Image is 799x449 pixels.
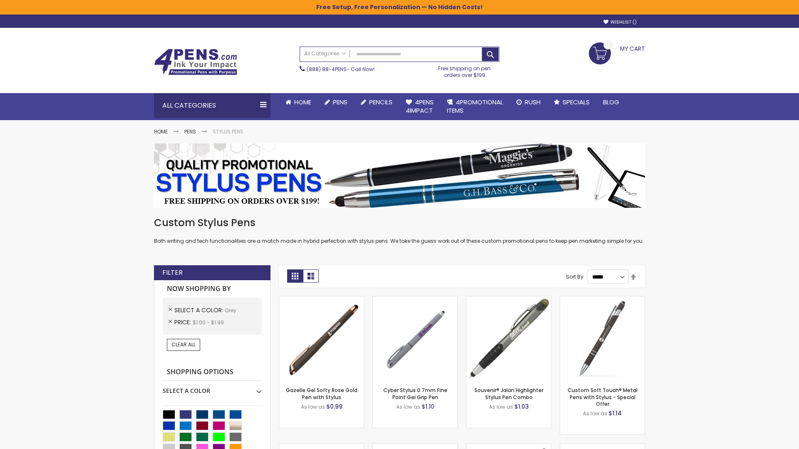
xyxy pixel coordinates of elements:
[294,98,311,106] span: Home
[171,341,196,348] span: Clear All
[167,339,200,350] a: Clear All
[466,296,551,381] img: Souvenir® Jalan Highlighter Stylus Pen Combo-Grey
[318,93,354,111] a: Pens
[174,318,193,326] span: Price
[154,216,645,229] h1: Custom Stylus Pens
[326,402,342,411] span: $0.99
[525,98,541,106] span: Rush
[154,143,645,208] img: Stylus Pens
[430,62,500,79] div: Free shipping on pen orders over $199
[279,296,364,303] a: Gazelle Gel Softy Rose Gold Pen with Stylus-Grey
[154,128,168,135] a: Home
[287,269,303,283] strong: Grid
[560,296,645,381] img: Custom Soft Touch® Metal Pens with Stylus-Grey
[568,387,638,407] a: Custom Soft Touch® Metal Pens with Stylus - Special Offer
[608,409,622,417] span: $1.14
[154,216,645,245] div: Both writing and tech functionalities are a match made in hybrid perfection with stylus pens. We ...
[466,296,551,303] a: Souvenir® Jalan Highlighter Stylus Pen Combo-Grey
[279,93,318,111] a: Home
[307,66,347,73] a: (888) 88-4PENS
[396,403,420,410] span: As low as
[560,296,645,303] a: Custom Soft Touch® Metal Pens with Stylus-Grey
[369,98,392,106] span: Pencils
[279,296,364,381] img: Gazelle Gel Softy Rose Gold Pen with Stylus-Grey
[163,363,262,381] strong: Shopping Options
[603,98,619,106] span: Blog
[383,387,447,400] a: Cyber Stylus 0.7mm Fine Point Gel Grip Pen
[399,93,440,120] a: 4Pens4impact
[440,93,510,120] a: 4PROMOTIONALITEMS
[154,49,237,75] img: 4Pens Custom Pens and Promotional Products
[422,402,434,411] span: $1.10
[596,93,626,111] a: Blog
[373,296,457,381] img: Cyber Stylus 0.7mm Fine Point Gel Grip Pen-Grey
[474,387,543,400] a: Souvenir® Jalan Highlighter Stylus Pen Combo
[547,93,596,111] a: Specials
[213,128,243,135] strong: Stylus Pens
[163,381,262,395] div: Select A Color
[603,19,637,25] a: Wishlist
[174,306,225,314] span: Select A Color
[225,307,236,314] span: Grey
[333,98,347,106] span: Pens
[583,410,607,417] span: As low as
[162,268,183,277] strong: Filter
[354,93,399,111] a: Pencils
[307,66,375,73] span: - Call Now!
[300,47,350,61] a: All Categories
[566,273,583,280] label: Sort By
[510,93,547,111] a: Rush
[514,402,529,411] span: $1.03
[373,296,457,303] a: Cyber Stylus 0.7mm Fine Point Gel Grip Pen-Grey
[286,387,357,400] a: Gazelle Gel Softy Rose Gold Pen with Stylus
[163,280,262,298] strong: Now Shopping by
[304,50,346,57] span: All Categories
[193,319,224,326] span: $1.00 - $1.99
[184,128,196,135] a: Pens
[406,98,434,115] span: 4Pens 4impact
[563,98,590,106] span: Specials
[301,403,325,410] span: As low as
[489,403,513,410] span: As low as
[154,93,270,118] div: All Categories
[447,98,503,115] span: 4PROMOTIONAL ITEMS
